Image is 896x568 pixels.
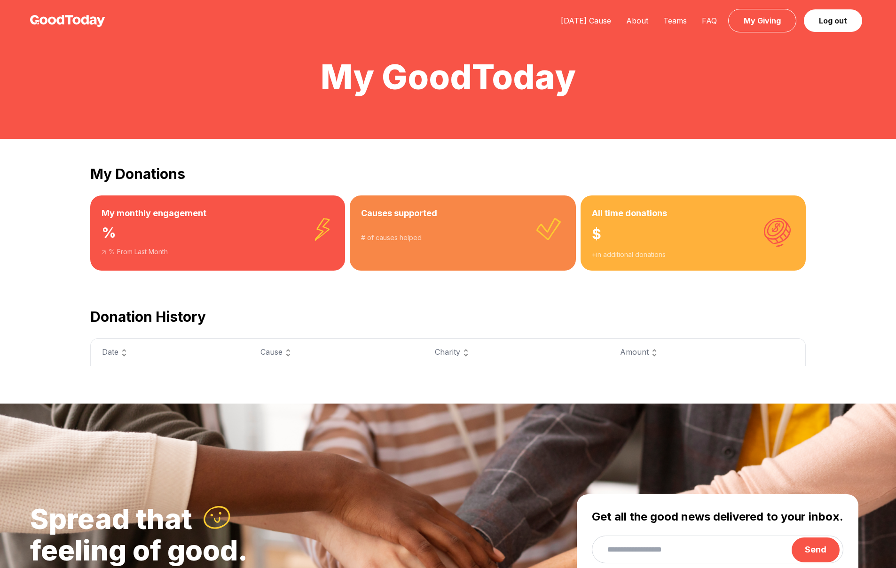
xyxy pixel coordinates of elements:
h2: Donation History [90,308,806,325]
div: Date [102,346,238,358]
h3: Get all the good news delivered to your inbox. [592,509,843,524]
a: FAQ [694,16,724,25]
a: My Giving [728,9,796,32]
div: $ [592,220,794,250]
h2: Spread that feeling of good. [30,505,567,564]
h2: My Donations [90,165,806,182]
div: + in additional donations [592,250,794,259]
div: % From Last Month [102,247,334,257]
div: Amount [620,346,794,358]
div: % [102,220,334,247]
a: About [619,16,656,25]
img: :) [202,503,233,533]
div: # of causes helped [361,233,565,242]
a: Log out [804,9,862,32]
a: Teams [656,16,694,25]
h3: All time donations [592,207,794,220]
div: Cause [260,346,413,358]
a: [DATE] Cause [553,16,619,25]
button: Send [792,537,840,562]
div: Charity [435,346,597,358]
h3: My monthly engagement [102,207,334,220]
span: Send [805,545,826,554]
img: GoodToday [30,15,105,27]
h3: Causes supported [361,207,565,220]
